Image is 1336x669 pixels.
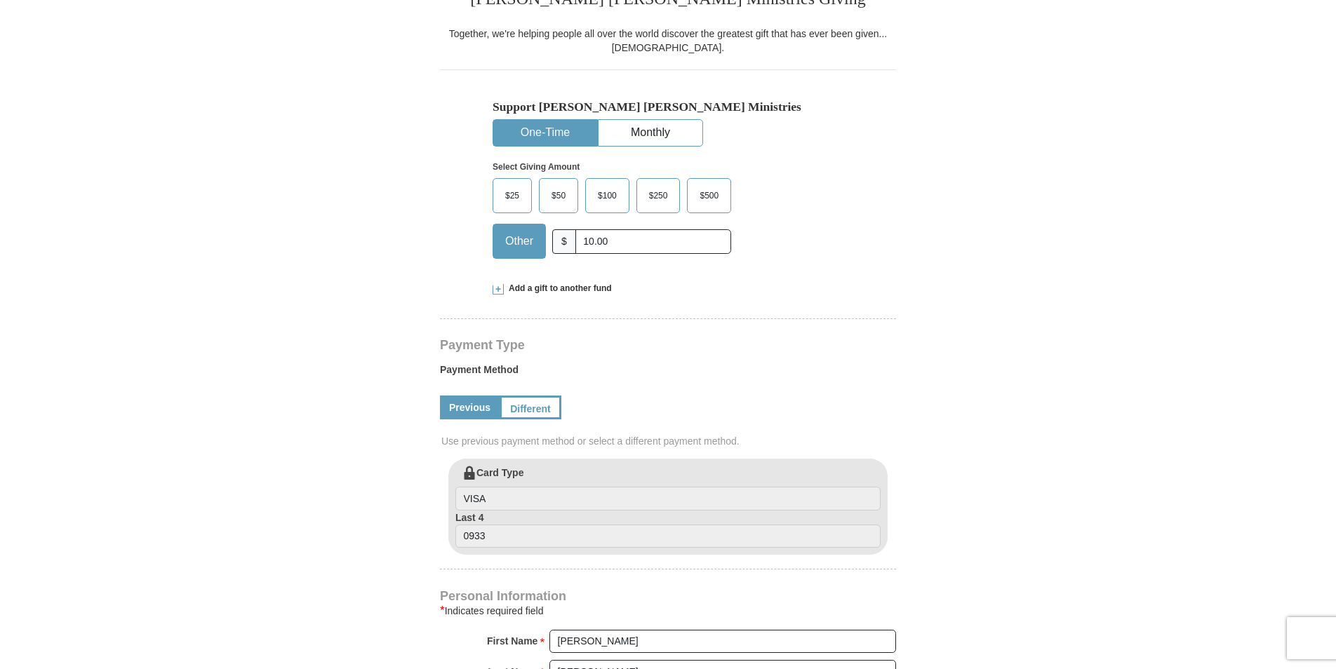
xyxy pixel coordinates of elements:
[440,602,896,619] div: Indicates required field
[440,396,500,419] a: Previous
[504,283,612,295] span: Add a gift to another fund
[599,120,702,146] button: Monthly
[498,231,540,252] span: Other
[440,339,896,351] h4: Payment Type
[455,487,881,511] input: Card Type
[441,434,897,448] span: Use previous payment method or select a different payment method.
[493,120,597,146] button: One-Time
[591,185,624,206] span: $100
[642,185,675,206] span: $250
[493,100,843,114] h5: Support [PERSON_NAME] [PERSON_NAME] Ministries
[500,396,561,419] a: Different
[498,185,526,206] span: $25
[440,363,896,384] label: Payment Method
[455,511,881,548] label: Last 4
[575,229,731,254] input: Other Amount
[440,590,896,602] h4: Personal Information
[440,27,896,55] div: Together, we're helping people all over the world discover the greatest gift that has ever been g...
[552,229,576,254] span: $
[455,466,881,511] label: Card Type
[487,631,537,651] strong: First Name
[545,185,573,206] span: $50
[493,162,580,172] strong: Select Giving Amount
[693,185,726,206] span: $500
[455,525,881,548] input: Last 4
